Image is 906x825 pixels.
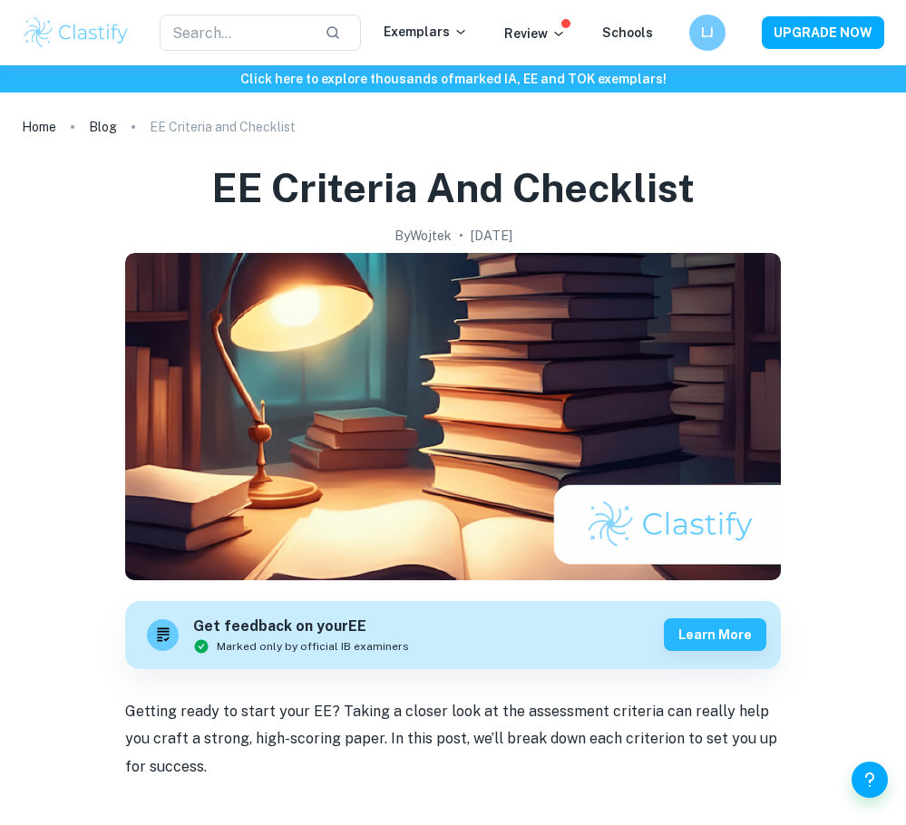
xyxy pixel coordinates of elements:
p: Exemplars [384,22,468,42]
a: Home [22,114,56,140]
h2: [DATE] [471,226,512,246]
h1: EE Criteria and Checklist [211,161,695,215]
h6: Click here to explore thousands of marked IA, EE and TOK exemplars ! [4,69,902,89]
p: EE Criteria and Checklist [150,117,296,137]
button: UPGRADE NOW [762,16,884,49]
h2: By Wojtek [395,226,452,246]
button: LJ [689,15,726,51]
p: Review [504,24,566,44]
a: Schools [602,25,653,40]
h6: Get feedback on your EE [193,616,409,638]
p: • [459,226,463,246]
a: Blog [89,114,117,140]
button: Help and Feedback [852,762,888,798]
button: Learn more [664,618,766,651]
img: EE Criteria and Checklist cover image [125,253,780,580]
span: Marked only by official IB examiners [217,638,409,655]
input: Search... [160,15,311,51]
h6: LJ [697,23,718,43]
a: Get feedback on yourEEMarked only by official IB examinersLearn more [125,601,780,669]
img: Clastify logo [22,15,131,51]
p: Getting ready to start your EE? Taking a closer look at the assessment criteria can really help y... [125,698,780,781]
